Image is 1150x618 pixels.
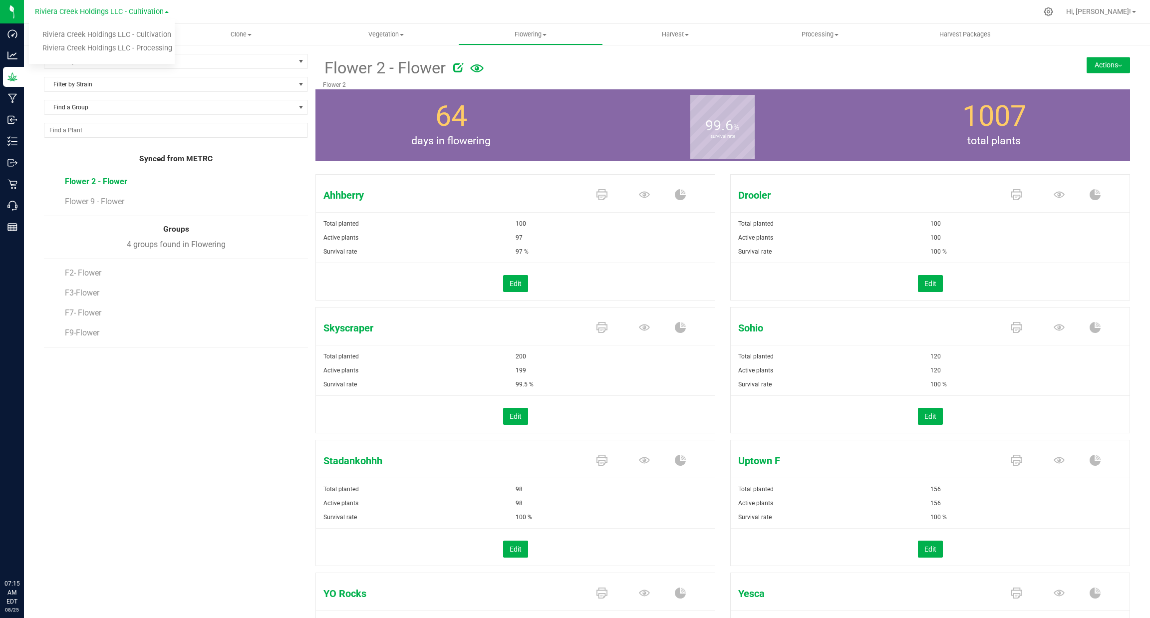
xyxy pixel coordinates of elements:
[603,30,747,39] span: Harvest
[930,363,941,377] span: 120
[930,349,941,363] span: 120
[731,320,997,335] span: Sohio
[7,179,17,189] inline-svg: Retail
[748,30,892,39] span: Processing
[44,224,308,235] div: Groups
[315,133,587,149] span: days in flowering
[962,99,1026,133] span: 1007
[65,177,127,186] span: Flower 2 - Flower
[930,231,941,245] span: 100
[516,377,534,391] span: 99.5 %
[323,367,358,374] span: Active plants
[44,100,295,114] span: Find a Group
[690,91,755,181] b: survival rate
[918,408,943,425] button: Edit
[516,231,523,245] span: 97
[323,514,357,521] span: Survival rate
[35,7,164,16] span: Riviera Creek Holdings LLC - Cultivation
[65,197,124,206] span: Flower 9 - Flower
[918,275,943,292] button: Edit
[516,349,526,363] span: 200
[65,268,101,278] span: F2- Flower
[930,510,947,524] span: 100 %
[738,234,773,241] span: Active plants
[316,586,582,601] span: YO Rocks
[44,123,307,137] input: NO DATA FOUND
[930,482,941,496] span: 156
[930,496,941,510] span: 156
[316,453,582,468] span: Stadankohhh
[7,136,17,146] inline-svg: Inventory
[459,30,602,39] span: Flowering
[738,248,772,255] span: Survival rate
[918,541,943,558] button: Edit
[7,158,17,168] inline-svg: Outbound
[516,510,532,524] span: 100 %
[10,538,40,568] iframe: Resource center
[516,217,526,231] span: 100
[44,77,295,91] span: Filter by Strain
[435,99,467,133] span: 64
[316,320,582,335] span: Skyscraper
[314,30,458,39] span: Vegetation
[731,453,997,468] span: Uptown F
[594,89,851,161] group-info-box: Survival rate
[738,381,772,388] span: Survival rate
[1042,7,1055,16] div: Manage settings
[7,72,17,82] inline-svg: Grow
[930,245,947,259] span: 100 %
[65,308,101,317] span: F7- Flower
[323,381,357,388] span: Survival rate
[458,24,603,45] a: Flowering
[866,89,1123,161] group-info-box: Total number of plants
[503,408,528,425] button: Edit
[930,217,941,231] span: 100
[926,30,1004,39] span: Harvest Packages
[29,42,175,55] a: Riviera Creek Holdings LLC - Processing
[169,30,313,39] span: Clone
[313,24,458,45] a: Vegetation
[323,500,358,507] span: Active plants
[1087,57,1130,73] button: Actions
[65,288,99,298] span: F3-Flower
[4,579,19,606] p: 07:15 AM EDT
[29,28,175,42] a: Riviera Creek Holdings LLC - Cultivation
[7,201,17,211] inline-svg: Call Center
[323,234,358,241] span: Active plants
[603,24,748,45] a: Harvest
[24,24,169,45] a: Overview
[738,514,772,521] span: Survival rate
[323,89,579,161] group-info-box: Days in flowering
[516,363,526,377] span: 199
[731,188,997,203] span: Drooler
[44,153,308,165] div: Synced from METRC
[7,93,17,103] inline-svg: Manufacturing
[65,328,99,337] span: F9-Flower
[323,248,357,255] span: Survival rate
[7,115,17,125] inline-svg: Inbound
[323,486,359,493] span: Total planted
[516,245,529,259] span: 97 %
[7,29,17,39] inline-svg: Dashboard
[516,482,523,496] span: 98
[930,377,947,391] span: 100 %
[4,606,19,614] p: 08/25
[323,353,359,360] span: Total planted
[7,50,17,60] inline-svg: Analytics
[1066,7,1131,15] span: Hi, [PERSON_NAME]!
[323,220,359,227] span: Total planted
[44,239,308,251] div: 4 groups found in Flowering
[503,275,528,292] button: Edit
[295,54,307,68] span: select
[316,188,582,203] span: Ahhberry
[738,353,774,360] span: Total planted
[503,541,528,558] button: Edit
[859,133,1130,149] span: total plants
[169,24,313,45] a: Clone
[738,367,773,374] span: Active plants
[29,537,41,549] iframe: Resource center unread badge
[738,500,773,507] span: Active plants
[748,24,892,45] a: Processing
[738,220,774,227] span: Total planted
[892,24,1037,45] a: Harvest Packages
